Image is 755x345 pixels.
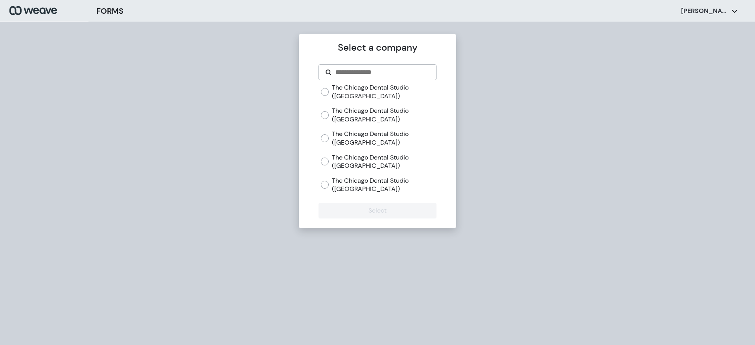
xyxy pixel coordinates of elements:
h3: FORMS [96,5,123,17]
label: The Chicago Dental Studio ([GEOGRAPHIC_DATA]) [332,153,436,170]
label: The Chicago Dental Studio ([GEOGRAPHIC_DATA]) [332,83,436,100]
p: [PERSON_NAME] [681,7,728,15]
label: The Chicago Dental Studio ([GEOGRAPHIC_DATA]) [332,130,436,147]
input: Search [335,68,429,77]
label: The Chicago Dental Studio ([GEOGRAPHIC_DATA]) [332,176,436,193]
p: Select a company [319,40,436,55]
button: Select [319,203,436,218]
label: The Chicago Dental Studio ([GEOGRAPHIC_DATA]) [332,106,436,123]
